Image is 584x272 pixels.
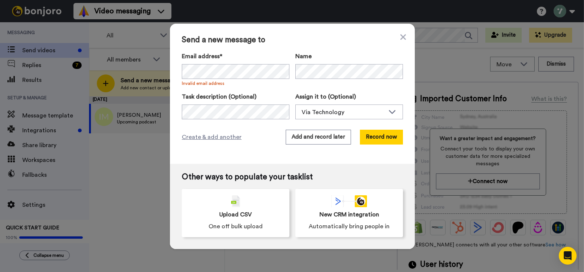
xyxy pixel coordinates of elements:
span: Invalid email address [182,80,289,86]
div: animation [331,195,367,207]
span: Upload CSV [219,210,252,219]
span: New CRM integration [319,210,379,219]
img: csv-grey.png [231,195,240,207]
label: Email address* [182,52,289,61]
span: Send a new message to [182,36,403,44]
label: Task description (Optional) [182,92,289,101]
span: Automatically bring people in [309,222,390,231]
span: Other ways to populate your tasklist [182,173,403,182]
span: Create & add another [182,133,242,142]
label: Assign it to (Optional) [295,92,403,101]
span: One off bulk upload [209,222,263,231]
span: Name [295,52,312,61]
button: Add and record later [286,130,351,145]
div: Via Technology [302,108,385,117]
button: Record now [360,130,403,145]
div: Open Intercom Messenger [559,247,577,265]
